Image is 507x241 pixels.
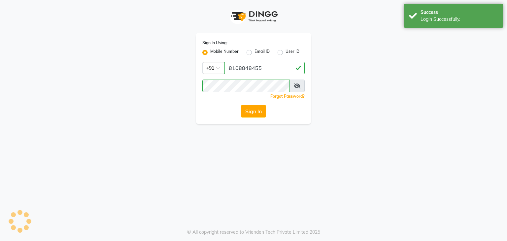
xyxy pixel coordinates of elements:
a: Forgot Password? [270,94,305,99]
label: User ID [286,49,299,56]
img: logo1.svg [227,7,280,26]
label: Email ID [254,49,270,56]
label: Mobile Number [210,49,239,56]
div: Login Successfully. [421,16,498,23]
div: Success [421,9,498,16]
label: Sign In Using: [202,40,227,46]
button: Sign In [241,105,266,118]
input: Username [224,62,305,74]
input: Username [202,80,290,92]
